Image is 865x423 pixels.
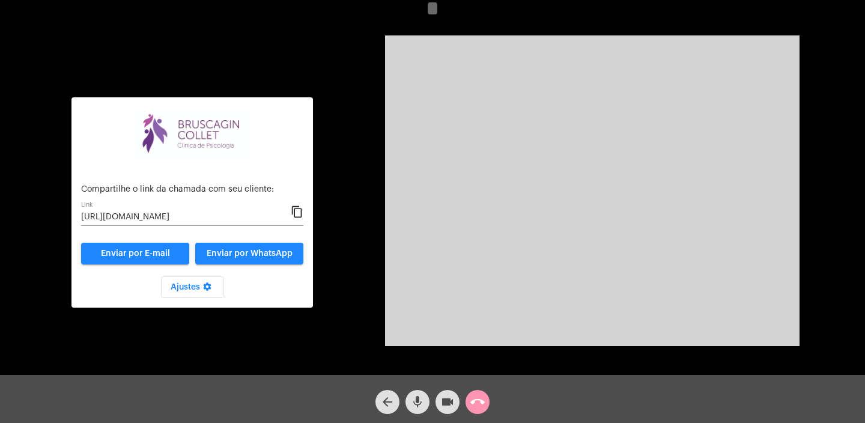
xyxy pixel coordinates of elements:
[200,282,214,296] mat-icon: settings
[470,395,485,409] mat-icon: call_end
[161,276,224,298] button: Ajustes
[101,249,170,258] span: Enviar por E-mail
[380,395,395,409] mat-icon: arrow_back
[195,243,303,264] button: Enviar por WhatsApp
[291,205,303,219] mat-icon: content_copy
[171,283,214,291] span: Ajustes
[440,395,455,409] mat-icon: videocam
[81,185,303,194] p: Compartilhe o link da chamada com seu cliente:
[207,249,293,258] span: Enviar por WhatsApp
[81,243,189,264] a: Enviar por E-mail
[410,395,425,409] mat-icon: mic
[132,107,252,158] img: bdd31f1e-573f-3f90-f05a-aecdfb595b2a.png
